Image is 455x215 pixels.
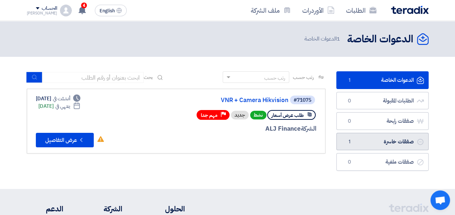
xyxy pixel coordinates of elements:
[55,102,70,110] span: ينتهي في
[340,2,382,19] a: الطلبات
[430,190,450,210] a: Open chat
[345,159,354,166] span: 0
[391,6,429,14] img: Teradix logo
[293,73,313,81] span: رتب حسب
[304,35,341,43] span: الدعوات الخاصة
[38,102,81,110] div: [DATE]
[271,112,304,119] span: طلب عرض أسعار
[142,124,316,134] div: ALJ Finance
[81,3,87,8] span: 4
[337,35,340,43] span: 1
[264,74,285,82] div: رتب حسب
[336,71,429,89] a: الدعوات الخاصة1
[347,32,413,46] h2: الدعوات الخاصة
[100,8,115,13] span: English
[42,5,57,12] div: الحساب
[336,112,429,130] a: صفقات رابحة0
[85,203,122,214] li: الشركة
[53,95,70,102] span: أنشئت في
[36,95,81,102] div: [DATE]
[144,97,288,104] a: VNR + Camera Hikvision
[345,138,354,146] span: 1
[144,73,153,81] span: بحث
[36,133,94,147] button: عرض التفاصيل
[95,5,127,16] button: English
[336,153,429,171] a: صفقات ملغية0
[201,112,218,119] span: مهم جدا
[231,111,249,119] div: جديد
[296,2,340,19] a: الأوردرات
[301,124,316,133] span: الشركة
[27,203,63,214] li: الدعم
[345,77,354,84] span: 1
[245,2,296,19] a: ملف الشركة
[42,72,144,83] input: ابحث بعنوان أو رقم الطلب
[294,98,311,103] div: #71075
[27,11,58,15] div: [PERSON_NAME]
[336,92,429,110] a: الطلبات المقبولة0
[144,203,185,214] li: الحلول
[336,133,429,151] a: صفقات خاسرة1
[60,5,72,16] img: profile_test.png
[250,111,266,119] span: نشط
[345,97,354,105] span: 0
[345,118,354,125] span: 0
